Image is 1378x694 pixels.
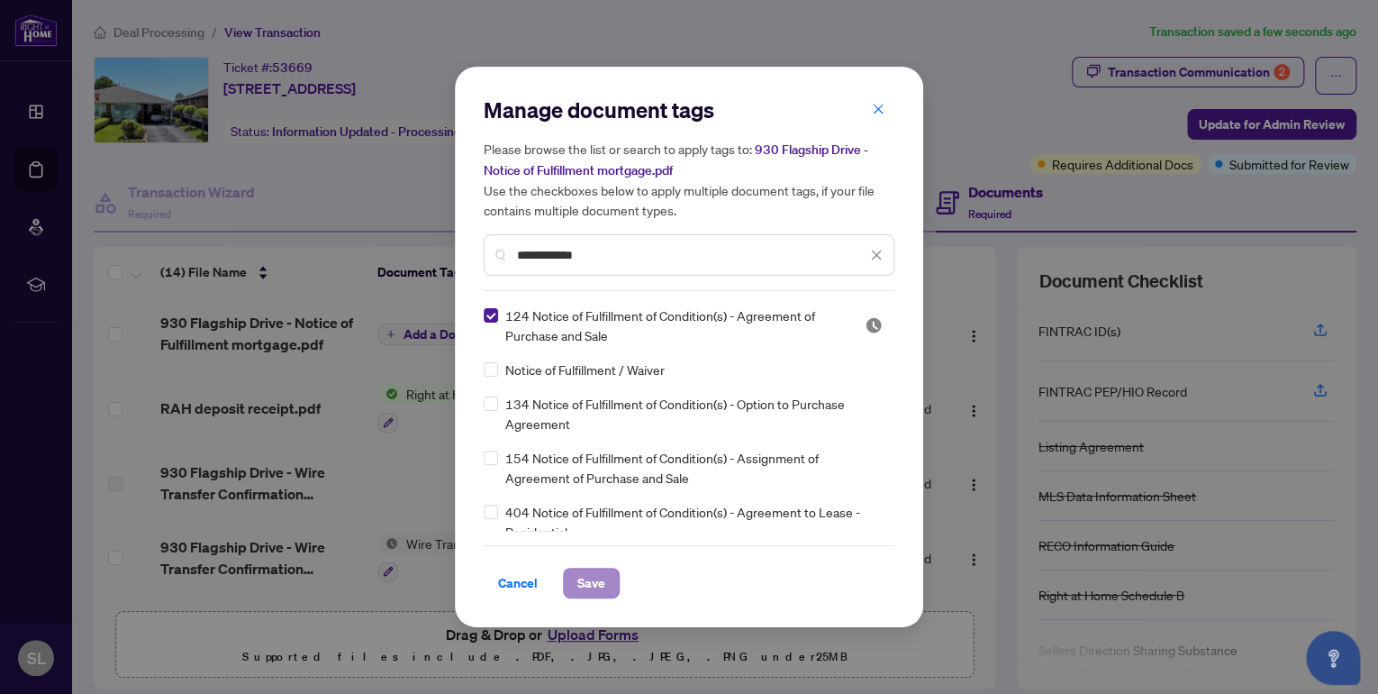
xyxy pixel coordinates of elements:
span: 134 Notice of Fulfillment of Condition(s) - Option to Purchase Agreement [505,394,884,434]
span: 154 Notice of Fulfillment of Condition(s) - Assignment of Agreement of Purchase and Sale [505,448,884,488]
button: Cancel [484,568,552,598]
span: close [872,103,884,115]
button: Open asap [1306,631,1360,685]
span: 124 Notice of Fulfillment of Condition(s) - Agreement of Purchase and Sale [505,306,843,345]
span: 404 Notice of Fulfillment of Condition(s) - Agreement to Lease - Residential [505,502,884,542]
img: status [865,316,883,334]
h2: Manage document tags [484,96,894,124]
span: Pending Review [865,316,883,334]
span: close [870,249,883,261]
span: Notice of Fulfillment / Waiver [505,360,665,379]
span: Cancel [498,569,538,598]
span: Save [577,569,605,598]
h5: Please browse the list or search to apply tags to: Use the checkboxes below to apply multiple doc... [484,139,894,220]
button: Save [563,568,620,598]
